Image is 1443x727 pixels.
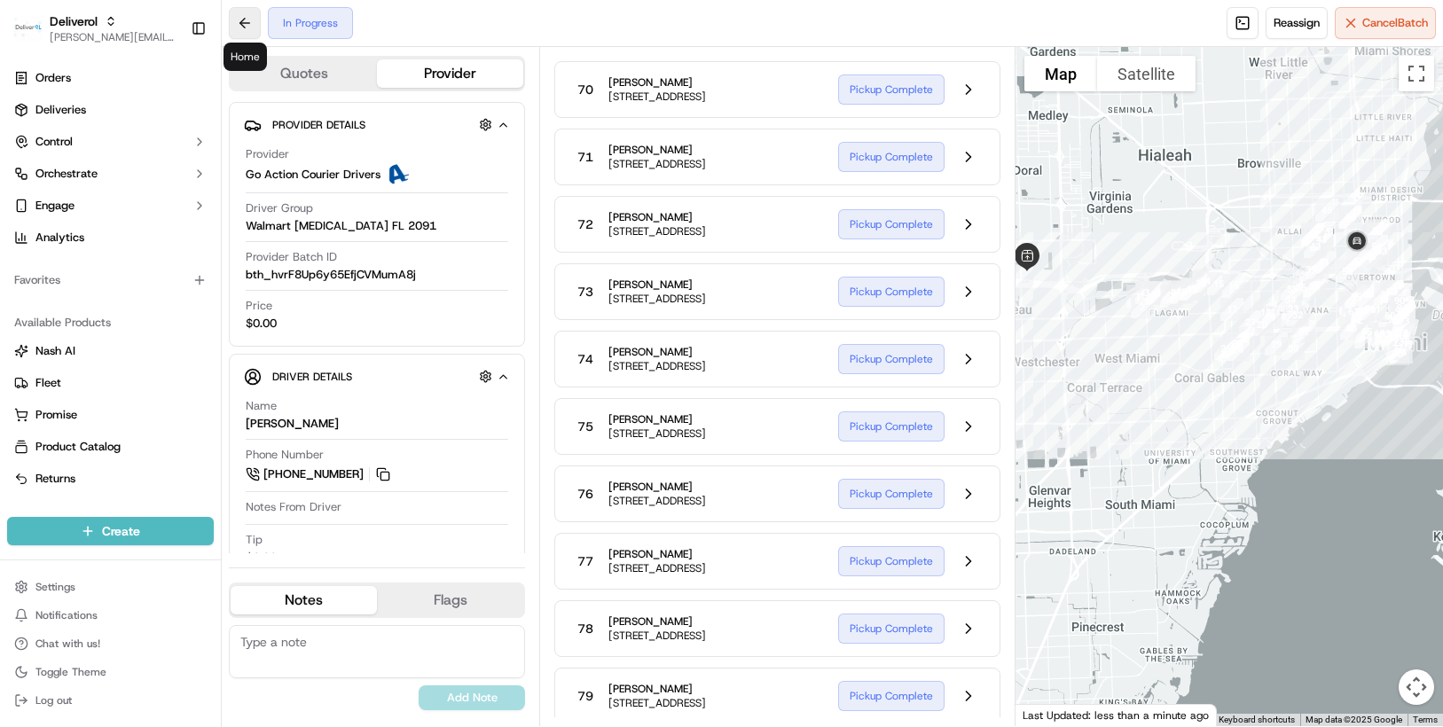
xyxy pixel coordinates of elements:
[147,275,153,289] span: •
[1187,262,1224,300] div: 14
[35,693,72,707] span: Log out
[246,416,339,432] div: [PERSON_NAME]
[18,398,32,412] div: 📗
[1333,309,1370,347] div: 63
[246,298,272,314] span: Price
[608,75,706,90] span: [PERSON_NAME]
[50,12,98,30] span: Deliverol
[246,249,337,265] span: Provider Batch ID
[102,522,140,540] span: Create
[7,369,214,397] button: Fleet
[35,134,73,150] span: Control
[608,629,706,643] span: [STREET_ADDRESS]
[1359,213,1396,250] div: 52
[1335,293,1372,330] div: 61
[1247,293,1284,331] div: 18
[302,175,323,196] button: Start new chat
[1219,331,1257,368] div: 28
[147,323,153,337] span: •
[7,309,214,337] div: Available Products
[1360,212,1397,249] div: 51
[35,407,77,423] span: Promise
[1282,269,1320,306] div: 36
[577,418,593,435] span: 75
[50,30,176,44] button: [PERSON_NAME][EMAIL_ADDRESS][PERSON_NAME][DOMAIN_NAME]
[18,71,323,99] p: Welcome 👋
[246,499,341,515] span: Notes From Driver
[35,230,84,246] span: Analytics
[7,128,214,156] button: Control
[1153,278,1190,315] div: 7
[608,224,706,238] span: [STREET_ADDRESS]
[1182,264,1219,301] div: 13
[55,275,144,289] span: [PERSON_NAME]
[1163,273,1200,310] div: 10
[35,471,75,487] span: Returns
[246,532,263,548] span: Tip
[608,345,706,359] span: [PERSON_NAME]
[1128,274,1165,311] div: 3
[608,547,706,561] span: [PERSON_NAME]
[35,375,61,391] span: Fleet
[7,160,214,188] button: Orchestrate
[1020,703,1078,726] img: Google
[14,16,43,41] img: Deliverol
[577,215,593,233] span: 72
[7,631,214,656] button: Chat with us!
[1374,317,1411,354] div: 79
[246,316,277,332] span: $0.00
[608,561,706,575] span: [STREET_ADDRESS]
[1362,15,1428,31] span: Cancel Batch
[1385,294,1423,332] div: 96
[35,396,136,414] span: Knowledge Base
[7,266,214,294] div: Favorites
[608,614,706,629] span: [PERSON_NAME]
[231,59,377,88] button: Quotes
[1399,669,1434,705] button: Map camera controls
[577,283,593,301] span: 73
[1367,315,1404,352] div: 69
[35,439,121,455] span: Product Catalog
[35,102,86,118] span: Deliveries
[1215,267,1252,304] div: 16
[143,389,292,421] a: 💻API Documentation
[1274,330,1312,367] div: 30
[1337,278,1375,316] div: 85
[224,43,267,71] div: Home
[35,580,75,594] span: Settings
[608,480,706,494] span: [PERSON_NAME]
[35,665,106,679] span: Toggle Theme
[1274,15,1320,31] span: Reassign
[14,407,207,423] a: Promise
[608,682,706,696] span: [PERSON_NAME]
[272,118,365,132] span: Provider Details
[608,210,706,224] span: [PERSON_NAME]
[1266,7,1328,39] button: Reassign
[1016,704,1217,726] div: Last Updated: less than a minute ago
[7,96,214,124] a: Deliveries
[608,90,706,104] span: [STREET_ADDRESS]
[1413,715,1438,724] a: Terms (opens in new tab)
[577,687,593,705] span: 79
[1155,274,1192,311] div: 8
[272,370,352,384] span: Driver Details
[7,575,214,599] button: Settings
[608,696,706,710] span: [STREET_ADDRESS]
[1173,270,1211,308] div: 12
[35,608,98,622] span: Notifications
[7,433,214,461] button: Product Catalog
[1216,326,1253,363] div: 24
[263,466,364,482] span: [PHONE_NUMBER]
[246,398,277,414] span: Name
[1219,324,1256,362] div: 23
[168,396,285,414] span: API Documentation
[80,169,291,187] div: Start new chat
[246,267,416,283] span: bth_hvrF8Up6y65EfjCVMumA8j
[246,200,313,216] span: Driver Group
[246,465,393,484] a: [PHONE_NUMBER]
[1332,199,1369,236] div: 50
[608,412,706,426] span: [PERSON_NAME]
[1298,249,1336,286] div: 40
[608,278,706,292] span: [PERSON_NAME]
